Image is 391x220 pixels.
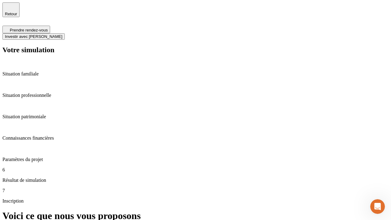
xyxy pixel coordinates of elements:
[2,114,389,119] p: Situation patrimoniale
[5,34,62,39] span: Investir avec [PERSON_NAME]
[2,167,389,173] p: 6
[5,12,17,16] span: Retour
[2,157,389,162] p: Paramètres du projet
[2,135,389,141] p: Connaissances financières
[2,198,389,204] p: Inscription
[2,178,389,183] p: Résultat de simulation
[2,188,389,193] p: 7
[2,71,389,77] p: Situation familiale
[2,2,20,17] button: Retour
[2,93,389,98] p: Situation professionnelle
[2,33,65,40] button: Investir avec [PERSON_NAME]
[2,46,389,54] h2: Votre simulation
[10,28,48,32] span: Prendre rendez-vous
[2,26,50,33] button: Prendre rendez-vous
[370,199,385,214] iframe: Intercom live chat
